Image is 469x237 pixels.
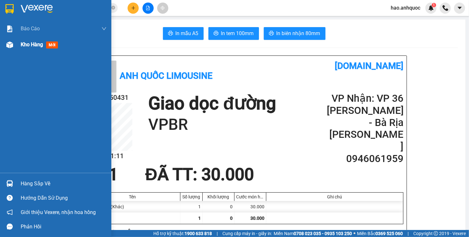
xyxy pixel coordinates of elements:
[101,26,107,31] span: down
[250,216,264,221] span: 30.000
[21,25,40,33] span: Báo cáo
[269,31,274,37] span: printer
[61,36,112,45] div: 0946061959
[176,29,199,37] span: In mẫu A5
[5,36,56,45] div: 0908690002
[61,6,76,13] span: Nhận:
[7,209,13,215] span: notification
[208,27,259,40] button: printerIn tem 100mm
[148,93,276,115] h1: Giao dọc đường
[46,41,58,48] span: mới
[222,230,272,237] span: Cung cấp máy in - giấy in:
[327,129,403,153] h2: [PERSON_NAME]
[163,27,204,40] button: printerIn mẫu A5
[160,6,165,10] span: aim
[108,165,118,184] span: 1
[213,31,219,37] span: printer
[268,194,402,199] div: Ghi chú
[274,230,352,237] span: Miền Nam
[5,6,15,13] span: Gửi:
[5,4,14,14] img: logo-vxr
[153,230,212,237] span: Hỗ trợ kỹ thuật:
[6,180,13,187] img: warehouse-icon
[111,6,115,10] span: close-circle
[5,5,56,28] div: VP 184 [PERSON_NAME] - HCM
[236,194,264,199] div: Cước món hàng
[120,70,213,81] b: Anh Quốc Limousine
[327,93,403,129] h2: VP Nhận: VP 36 [PERSON_NAME] - Bà Rịa
[6,26,13,32] img: solution-icon
[61,5,112,28] div: VP 36 [PERSON_NAME] - Bà Rịa
[7,195,13,201] span: question-circle
[230,216,233,221] span: 0
[408,230,409,237] span: |
[180,201,203,212] div: 1
[327,153,403,165] h2: 0946061959
[61,28,112,36] div: [PERSON_NAME]
[217,230,218,237] span: |
[335,61,403,71] b: [DOMAIN_NAME]
[294,231,352,236] strong: 0708 023 035 - 0935 103 250
[145,165,254,184] span: ĐÃ TT : 30.000
[264,27,325,40] button: printerIn biên nhận 80mm
[185,231,212,236] strong: 1900 633 818
[443,5,448,11] img: phone-icon
[6,41,13,48] img: warehouse-icon
[428,5,434,11] img: icon-new-feature
[454,3,465,14] button: caret-down
[198,216,201,221] span: 1
[21,179,107,189] div: Hàng sắp về
[204,194,233,199] div: Khối lượng
[234,201,266,212] div: 30.000
[128,3,139,14] button: plus
[434,231,438,236] span: copyright
[357,230,403,237] span: Miền Bắc
[375,231,403,236] strong: 0369 525 060
[7,224,13,230] span: message
[457,5,463,11] span: caret-down
[87,194,178,199] div: Tên
[182,194,201,199] div: Số lượng
[353,232,355,235] span: ⚪️
[131,6,136,10] span: plus
[21,222,107,232] div: Phản hồi
[143,3,154,14] button: file-add
[203,201,234,212] div: 0
[85,201,180,212] div: 1T CARTON (Khác)
[70,45,94,56] span: VPBR
[146,6,150,10] span: file-add
[148,115,276,135] h1: VPBR
[21,41,43,48] span: Kho hàng
[432,3,436,7] sup: 1
[21,193,107,203] div: Hướng dẫn sử dụng
[111,5,115,11] span: close-circle
[168,31,173,37] span: printer
[433,3,435,7] span: 1
[21,208,96,216] span: Giới thiệu Vexere, nhận hoa hồng
[386,4,425,12] span: hao.anhquoc
[276,29,320,37] span: In biên nhận 80mm
[5,28,56,36] div: C HỒNG
[157,3,168,14] button: aim
[221,29,254,37] span: In tem 100mm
